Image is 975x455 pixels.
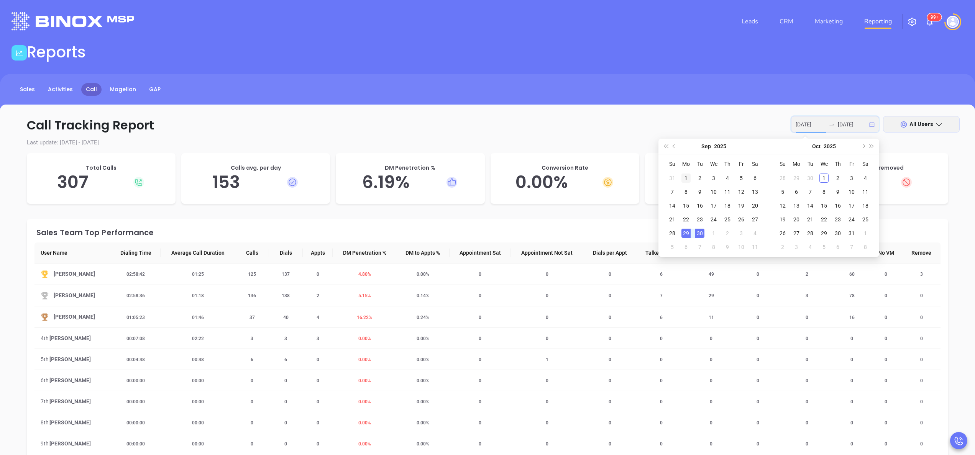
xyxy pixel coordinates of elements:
[776,157,790,171] th: Su
[803,240,817,254] td: 2025-11-04
[803,157,817,171] th: Tu
[831,185,845,199] td: 2025-10-09
[235,242,269,264] th: Calls
[693,226,707,240] td: 2025-09-30
[858,185,872,199] td: 2025-10-11
[801,293,813,298] span: 3
[668,215,677,224] div: 21
[707,199,721,213] td: 2025-09-17
[122,315,149,320] span: 01:05:23
[695,242,704,252] div: 7
[790,240,803,254] td: 2025-11-03
[778,201,787,210] div: 12
[776,199,790,213] td: 2025-10-12
[187,272,208,277] span: 01:25
[750,201,760,210] div: 20
[498,172,632,193] h5: 0.00 %
[354,272,376,277] span: 4.80 %
[752,315,764,320] span: 0
[246,336,258,341] span: 3
[681,187,691,196] div: 8
[819,173,829,183] div: 1
[721,226,734,240] td: 2025-10-02
[833,187,842,196] div: 9
[122,293,149,298] span: 02:58:36
[27,43,86,61] h1: Reports
[812,14,846,29] a: Marketing
[858,226,872,240] td: 2025-11-01
[833,201,842,210] div: 16
[831,171,845,185] td: 2025-10-02
[796,120,826,129] input: Start date
[831,240,845,254] td: 2025-11-06
[665,185,679,199] td: 2025-09-07
[661,139,670,154] button: Last year (Control + left)
[748,157,762,171] th: Sa
[847,187,856,196] div: 10
[916,293,927,298] span: 0
[243,272,261,277] span: 125
[734,240,748,254] td: 2025-10-10
[819,215,829,224] div: 22
[845,157,858,171] th: Fr
[748,185,762,199] td: 2025-09-13
[752,293,764,298] span: 0
[861,242,870,252] div: 8
[824,139,836,154] button: Choose a year
[653,172,786,193] h5: 154
[925,17,934,26] img: iconNotification
[737,242,746,252] div: 10
[714,139,726,154] button: Choose a year
[396,242,450,264] th: DM to Appts %
[748,213,762,226] td: 2025-09-27
[668,242,677,252] div: 5
[803,213,817,226] td: 2025-10-21
[333,242,396,264] th: DM Penetration %
[859,139,867,154] button: Next month (PageDown)
[803,171,817,185] td: 2025-09-30
[474,272,486,277] span: 0
[695,173,704,183] div: 2
[277,272,294,277] span: 137
[721,213,734,226] td: 2025-09-25
[734,226,748,240] td: 2025-10-03
[750,173,760,183] div: 6
[707,213,721,226] td: 2025-09-24
[831,157,845,171] th: Th
[792,201,801,210] div: 13
[916,315,927,320] span: 0
[43,83,77,96] a: Activities
[790,226,803,240] td: 2025-10-27
[829,121,835,128] span: swap-right
[243,293,261,298] span: 136
[655,293,667,298] span: 7
[412,293,434,298] span: 0.14 %
[806,173,815,183] div: 30
[636,242,686,264] th: Talked to DM
[709,229,718,238] div: 1
[49,334,91,342] span: [PERSON_NAME]
[54,313,95,321] span: [PERSON_NAME]
[739,14,761,29] a: Leads
[679,226,693,240] td: 2025-09-29
[858,199,872,213] td: 2025-10-18
[668,229,677,238] div: 28
[704,293,719,298] span: 29
[681,215,691,224] div: 22
[847,173,856,183] div: 3
[707,226,721,240] td: 2025-10-01
[679,157,693,171] th: Mo
[838,120,868,129] input: End date
[541,293,553,298] span: 0
[845,213,858,226] td: 2025-10-24
[817,213,831,226] td: 2025-10-22
[806,215,815,224] div: 21
[908,17,917,26] img: iconSetting
[693,157,707,171] th: Tu
[737,187,746,196] div: 12
[748,199,762,213] td: 2025-09-20
[36,229,941,236] div: Sales Team Top Performance
[653,164,786,172] p: Total voicemails
[723,215,732,224] div: 25
[748,240,762,254] td: 2025-10-11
